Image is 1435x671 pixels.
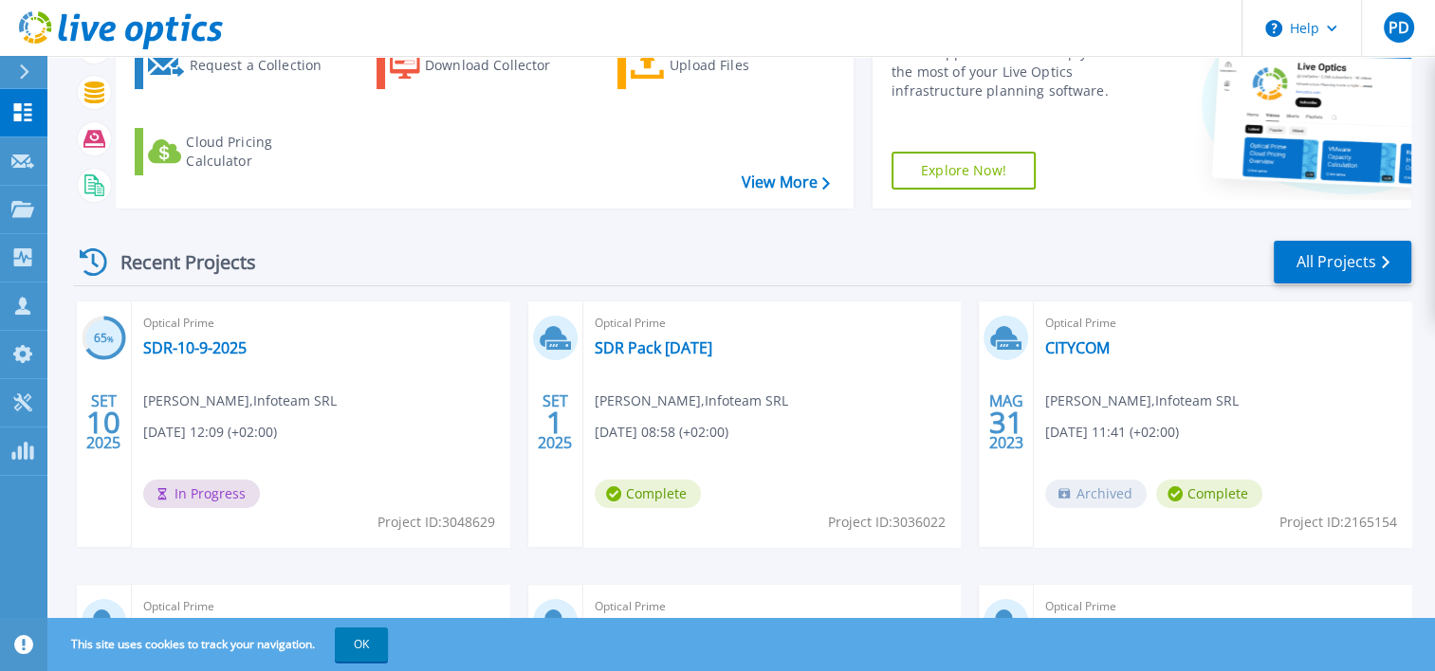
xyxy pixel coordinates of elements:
span: Optical Prime [143,596,498,617]
div: MAG 2023 [988,388,1024,457]
span: Complete [595,480,701,508]
span: Optical Prime [143,313,498,334]
span: % [107,334,114,344]
a: Upload Files [617,42,829,89]
span: 31 [989,414,1023,430]
a: Explore Now! [892,152,1036,190]
span: [DATE] 08:58 (+02:00) [595,422,728,443]
span: [PERSON_NAME] , Infoteam SRL [143,390,337,411]
a: Download Collector [377,42,588,89]
div: Upload Files [670,46,821,84]
div: Recent Projects [73,239,282,285]
a: View More [742,173,830,191]
span: [DATE] 11:41 (+02:00) [1045,422,1179,443]
span: PD [1388,20,1408,35]
div: Request a Collection [189,46,340,84]
a: Request a Collection [135,42,346,89]
button: OK [335,627,388,662]
span: 10 [86,414,120,430]
span: In Progress [143,480,260,508]
div: SET 2025 [537,388,573,457]
div: SET 2025 [85,388,121,457]
a: Cloud Pricing Calculator [135,128,346,175]
span: Optical Prime [1045,596,1400,617]
span: Complete [1156,480,1262,508]
span: 1 [546,414,563,430]
span: Project ID: 2165154 [1279,512,1397,533]
div: Find tutorials, instructional guides and other support videos to help you make the most of your L... [892,25,1162,100]
span: This site uses cookies to track your navigation. [52,627,388,662]
span: Project ID: 3036022 [828,512,946,533]
span: Archived [1045,480,1147,508]
div: Download Collector [425,46,577,84]
div: Cloud Pricing Calculator [186,133,338,171]
a: All Projects [1274,241,1411,283]
a: CITYCOM [1045,338,1110,357]
a: SDR Pack [DATE] [595,338,712,357]
a: SDR-10-9-2025 [143,338,247,357]
span: [DATE] 12:09 (+02:00) [143,422,277,443]
span: Optical Prime [1045,313,1400,334]
span: Project ID: 3048629 [377,512,495,533]
span: [PERSON_NAME] , Infoteam SRL [1045,390,1239,411]
span: Optical Prime [595,313,949,334]
span: Optical Prime [595,596,949,617]
span: [PERSON_NAME] , Infoteam SRL [595,390,788,411]
h3: 65 [82,328,126,350]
